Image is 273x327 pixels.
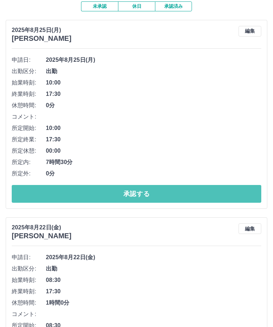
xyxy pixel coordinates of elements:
span: 所定休憩: [12,147,46,155]
span: 申請日: [12,56,46,64]
p: 2025年8月25日(月) [12,26,71,34]
button: 休日 [118,1,155,11]
span: 始業時刻: [12,276,46,284]
span: コメント: [12,113,46,121]
span: 所定終業: [12,135,46,144]
span: 2025年8月25日(月) [46,56,261,64]
span: 終業時刻: [12,287,46,296]
span: 始業時刻: [12,78,46,87]
span: 出勤 [46,67,261,76]
span: 10:00 [46,78,261,87]
h3: [PERSON_NAME] [12,34,71,43]
span: 出勤区分: [12,67,46,76]
button: 未承認 [81,1,118,11]
span: 17:30 [46,135,261,144]
span: 所定外: [12,169,46,178]
span: 申請日: [12,253,46,262]
span: 08:30 [46,276,261,284]
span: 10:00 [46,124,261,132]
button: 編集 [239,223,261,234]
span: 00:00 [46,147,261,155]
span: 7時間30分 [46,158,261,167]
h3: [PERSON_NAME] [12,232,71,240]
span: 0分 [46,101,261,110]
span: 1時間0分 [46,299,261,307]
button: 編集 [239,26,261,37]
span: 0分 [46,169,261,178]
button: 承認する [12,185,261,203]
p: 2025年8月22日(金) [12,223,71,232]
span: 所定内: [12,158,46,167]
span: 休憩時間: [12,101,46,110]
span: 所定開始: [12,124,46,132]
span: 終業時刻: [12,90,46,98]
span: 出勤区分: [12,265,46,273]
span: 休憩時間: [12,299,46,307]
span: 2025年8月22日(金) [46,253,261,262]
span: 17:30 [46,90,261,98]
button: 承認済み [155,1,192,11]
span: 17:30 [46,287,261,296]
span: 出勤 [46,265,261,273]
